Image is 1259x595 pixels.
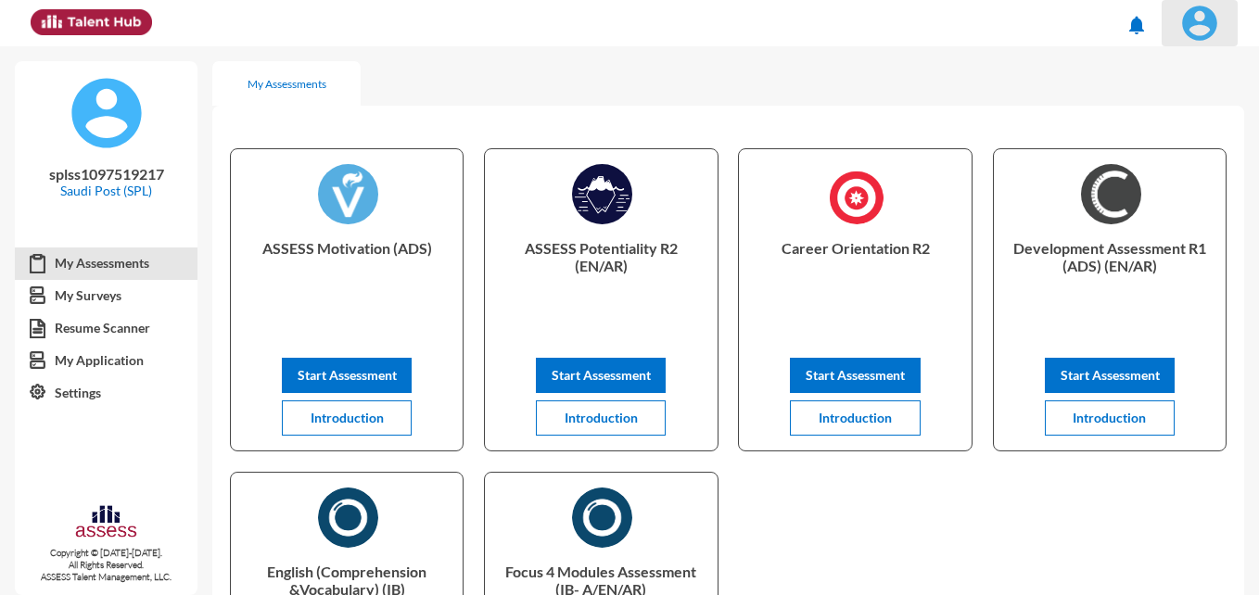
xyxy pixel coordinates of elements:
button: Start Assessment [1045,358,1175,393]
a: My Application [15,344,197,377]
img: English_(Comprehension_&Vocabulary)_(IB)_1730317988001 [318,487,378,548]
a: Resume Scanner [15,311,197,345]
p: Career Orientation R2 [754,239,956,313]
img: AR)_1726044597422 [1081,164,1141,224]
a: My Assessments [15,247,197,280]
button: Start Assessment [536,358,666,393]
img: AR)_1730316400291 [572,487,632,548]
span: Introduction [311,410,384,425]
span: Introduction [819,410,892,425]
a: Start Assessment [536,367,666,383]
span: Start Assessment [806,367,905,383]
p: ASSESS Motivation (ADS) [246,239,448,313]
p: Development Assessment R1 (ADS) (EN/AR) [1009,239,1211,313]
button: Introduction [790,400,920,436]
img: Career_Orientation_R2_1725960277734 [827,164,887,231]
a: My Surveys [15,279,197,312]
button: Introduction [536,400,666,436]
img: assesscompany-logo.png [74,503,138,543]
img: ASSESS_Potentiality_R2_1725966368866 [572,164,632,224]
a: Start Assessment [282,367,412,383]
p: ASSESS Potentiality R2 (EN/AR) [500,239,702,313]
span: Start Assessment [298,367,397,383]
a: Start Assessment [790,367,920,383]
span: Start Assessment [1061,367,1160,383]
span: Introduction [565,410,638,425]
a: Start Assessment [1045,367,1175,383]
img: ASSESS_Motivation_(ADS)_1726044876717 [318,164,378,224]
p: Copyright © [DATE]-[DATE]. All Rights Reserved. ASSESS Talent Management, LLC. [15,547,197,583]
button: Start Assessment [282,358,412,393]
div: My Assessments [248,77,326,91]
a: Settings [15,376,197,410]
p: splss1097519217 [30,165,183,183]
img: default%20profile%20image.svg [70,76,144,150]
span: Introduction [1073,410,1146,425]
button: Start Assessment [790,358,920,393]
button: Introduction [1045,400,1175,436]
button: Introduction [282,400,412,436]
p: Saudi Post (SPL) [30,183,183,198]
mat-icon: notifications [1125,14,1148,36]
span: Start Assessment [552,367,651,383]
